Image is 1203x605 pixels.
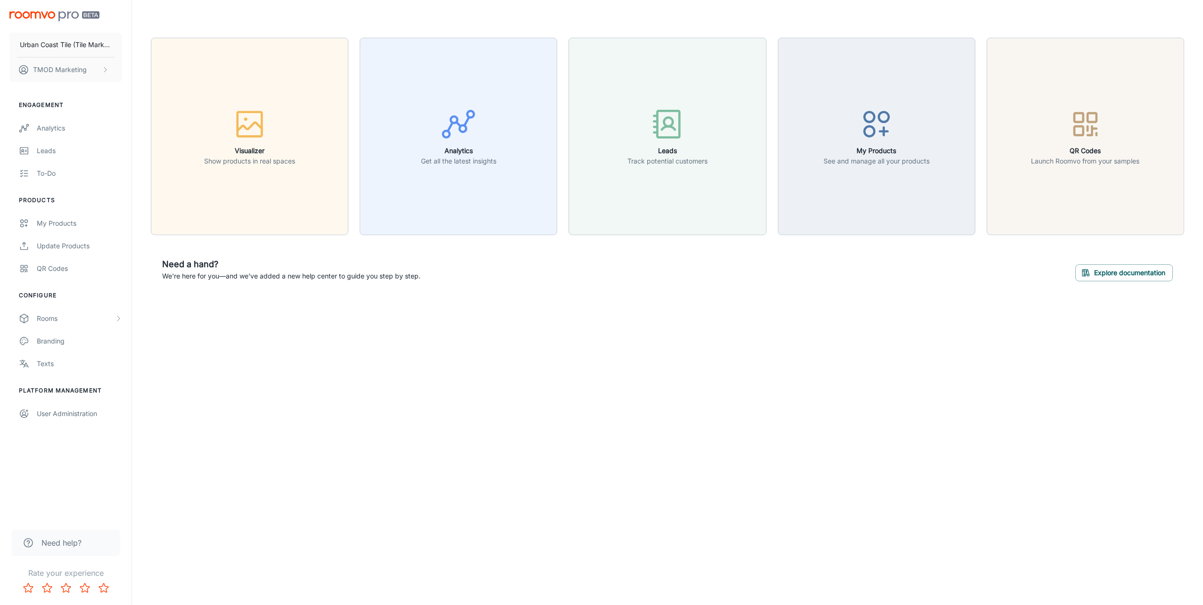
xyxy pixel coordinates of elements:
p: Track potential customers [627,156,708,166]
p: See and manage all your products [824,156,930,166]
button: LeadsTrack potential customers [569,38,766,235]
p: TMOD Marketing [33,65,87,75]
h6: Visualizer [204,146,295,156]
button: My ProductsSee and manage all your products [778,38,975,235]
button: TMOD Marketing [9,57,122,82]
div: Leads [37,146,122,156]
div: Update Products [37,241,122,251]
h6: Need a hand? [162,258,420,271]
img: Roomvo PRO Beta [9,11,99,21]
h6: Leads [627,146,708,156]
div: QR Codes [37,263,122,274]
button: Explore documentation [1075,264,1173,281]
div: To-do [37,168,122,179]
div: Analytics [37,123,122,133]
button: QR CodesLaunch Roomvo from your samples [987,38,1184,235]
p: Show products in real spaces [204,156,295,166]
button: AnalyticsGet all the latest insights [360,38,557,235]
button: VisualizerShow products in real spaces [151,38,348,235]
a: QR CodesLaunch Roomvo from your samples [987,131,1184,140]
h6: Analytics [421,146,496,156]
a: AnalyticsGet all the latest insights [360,131,557,140]
div: Rooms [37,313,115,324]
a: LeadsTrack potential customers [569,131,766,140]
a: My ProductsSee and manage all your products [778,131,975,140]
p: Urban Coast Tile (Tile Market of [US_STATE] Inc.) [20,40,112,50]
h6: My Products [824,146,930,156]
div: My Products [37,218,122,229]
a: Explore documentation [1075,268,1173,277]
p: Get all the latest insights [421,156,496,166]
h6: QR Codes [1031,146,1139,156]
button: Urban Coast Tile (Tile Market of [US_STATE] Inc.) [9,33,122,57]
p: We're here for you—and we've added a new help center to guide you step by step. [162,271,420,281]
p: Launch Roomvo from your samples [1031,156,1139,166]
